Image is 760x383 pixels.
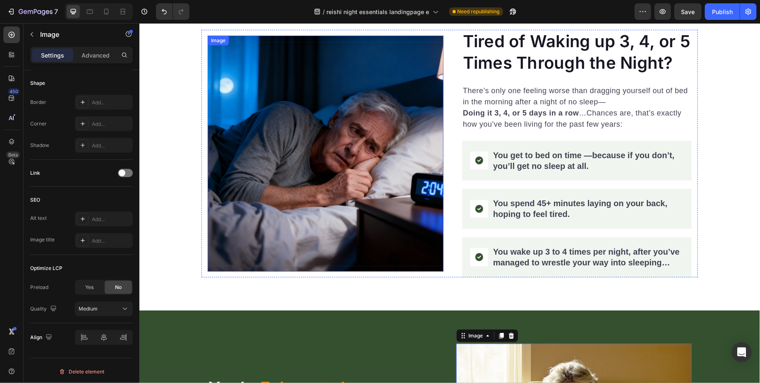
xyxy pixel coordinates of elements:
div: Shadow [30,142,49,149]
div: Optimize LCP [30,265,62,272]
div: Alt text [30,214,47,222]
div: Quality [30,304,58,315]
img: gempages_562776322053505958-246ccdf0-c59d-445e-8642-bef2f8b5a622.png [331,177,349,195]
span: Medium [79,306,98,312]
div: Link [30,169,40,177]
div: Add... [92,120,131,128]
div: Beta [6,152,20,158]
div: SEO [30,196,40,204]
span: Yes [85,284,94,291]
button: 7 [3,3,62,20]
div: Preload [30,284,48,291]
span: Need republishing [458,8,500,15]
div: Publish [712,7,733,16]
p: Image [40,29,110,39]
p: You wake up 3 to 4 times per night, after you’ve managed to wrestle your way into sleeping… [354,223,543,245]
img: gempages_562776322053505958-246ccdf0-c59d-445e-8642-bef2f8b5a622.png [331,225,349,243]
span: Save [681,8,695,15]
div: Add... [92,216,131,223]
iframe: To enrich screen reader interactions, please activate Accessibility in Grammarly extension settings [139,23,760,383]
div: Align [30,332,54,343]
button: Publish [705,3,740,20]
div: Corner [30,120,47,128]
span: reishi night essentials landingpage e [327,7,429,16]
img: gempages_562776322053505958-246ccdf0-c59d-445e-8642-bef2f8b5a622.png [331,128,349,146]
div: Shape [30,79,45,87]
span: Exhausted [121,354,206,375]
p: Settings [41,51,64,60]
div: Border [30,99,46,106]
span: / [323,7,325,16]
p: Advanced [82,51,110,60]
div: Open Intercom Messenger [732,342,752,362]
div: Delete element [59,367,104,377]
span: No [115,284,122,291]
div: Image [327,309,345,316]
p: There’s only one feeling worse than dragging yourself out of bed in the morning after a night of ... [324,62,551,107]
div: 450 [8,88,20,95]
div: Add... [92,237,131,245]
div: Undo/Redo [156,3,189,20]
div: Image title [30,236,55,243]
button: Medium [75,301,133,316]
p: You get to bed on time —because if you don’t, you’ll get no sleep at all. [354,127,543,148]
div: Add... [92,142,131,149]
h2: You’re . [68,353,290,376]
strong: Doing it 3, 4, or 5 days in a row [324,86,440,94]
p: 7 [54,7,58,17]
div: Add... [92,99,131,106]
p: You spend 45+ minutes laying on your back, hoping to feel tired. [354,175,543,196]
button: Delete element [30,365,133,378]
button: Save [674,3,702,20]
